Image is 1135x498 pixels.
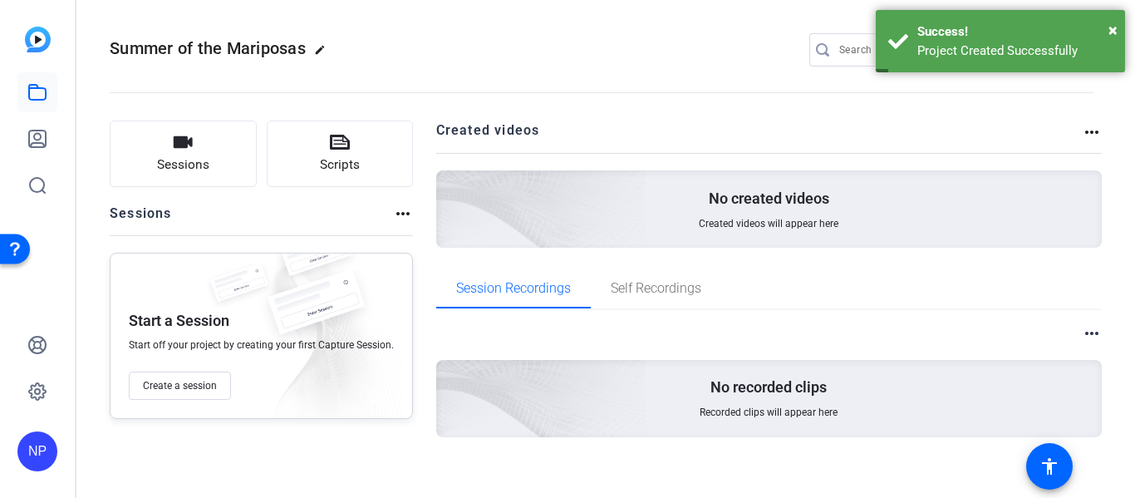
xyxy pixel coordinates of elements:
span: Self Recordings [611,282,701,295]
span: Create a session [143,379,217,392]
div: NP [17,431,57,471]
input: Search [839,40,989,60]
span: Session Recordings [456,282,571,295]
img: Creted videos background [250,6,646,367]
h2: Created videos [436,121,1083,153]
mat-icon: more_horiz [1082,122,1102,142]
span: Start off your project by creating your first Capture Session. [129,338,394,352]
h2: Sessions [110,204,172,235]
mat-icon: edit [314,44,334,64]
span: Created videos will appear here [699,217,838,230]
button: Sessions [110,121,257,187]
span: Summer of the Mariposas [110,38,306,58]
button: Close [1108,17,1118,42]
span: Sessions [157,155,209,175]
img: fake-session.png [202,264,277,313]
mat-icon: more_horiz [393,204,413,224]
button: Scripts [267,121,414,187]
img: fake-session.png [270,229,361,289]
p: No recorded clips [710,377,827,397]
div: Success! [917,22,1113,42]
img: embarkstudio-empty-session.png [243,249,404,427]
p: Start a Session [129,311,229,331]
span: × [1108,20,1118,40]
img: fake-session.png [253,270,378,353]
img: blue-gradient.svg [25,27,51,52]
div: Project Created Successfully [917,42,1113,61]
mat-icon: accessibility [1039,456,1059,476]
span: Recorded clips will appear here [700,406,838,419]
button: Create a session [129,372,231,400]
span: Scripts [320,155,360,175]
mat-icon: more_horiz [1082,323,1102,343]
p: No created videos [709,189,829,209]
